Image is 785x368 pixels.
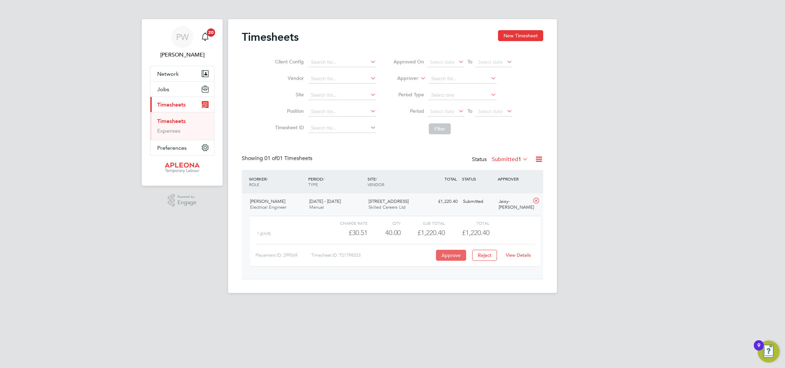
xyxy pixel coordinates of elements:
[311,250,434,261] div: Timesheet ID: TS1798333
[250,204,286,210] span: Electrical Engineer
[478,108,503,114] span: Select date
[309,204,324,210] span: Manual
[142,19,223,186] nav: Main navigation
[157,145,187,151] span: Preferences
[429,90,496,100] input: Select one
[309,90,376,100] input: Search for...
[273,59,304,65] label: Client Config
[367,219,401,227] div: QTY
[506,252,531,258] a: View Details
[273,75,304,81] label: Vendor
[366,173,425,191] div: SITE
[393,108,424,114] label: Period
[445,219,489,227] div: Total
[177,194,197,200] span: Powered by
[309,198,341,204] span: [DATE] - [DATE]
[393,91,424,98] label: Period Type
[369,198,409,204] span: [STREET_ADDRESS]
[273,108,304,114] label: Position
[150,26,214,59] a: PW[PERSON_NAME]
[247,173,307,191] div: WORKER
[367,227,401,238] div: 40.00
[518,156,521,163] span: 1
[369,204,406,210] span: Skilled Careers Ltd
[429,123,451,134] button: Filter
[307,173,366,191] div: PERIOD
[323,219,367,227] div: Charge rate
[472,155,529,164] div: Status
[250,198,285,204] span: [PERSON_NAME]
[157,127,180,134] a: Expenses
[430,108,454,114] span: Select date
[242,30,299,44] h2: Timesheets
[309,107,376,116] input: Search for...
[757,345,760,354] div: 9
[157,71,179,77] span: Network
[393,59,424,65] label: Approved On
[150,140,214,155] button: Preferences
[401,227,445,238] div: £1,220.40
[308,182,318,187] span: TYPE
[157,118,186,124] a: Timesheets
[150,51,214,59] span: Phil Waite
[157,86,169,93] span: Jobs
[264,155,312,162] span: 01 Timesheets
[150,66,214,81] button: Network
[176,33,189,41] span: PW
[401,219,445,227] div: Sub Total
[157,101,186,108] span: Timesheets
[150,112,214,140] div: Timesheets
[425,196,460,207] div: £1,220.40
[264,155,277,162] span: 01 of
[273,124,304,131] label: Timesheet ID
[492,156,528,163] label: Submitted
[478,59,503,65] span: Select date
[168,194,197,207] a: Powered byEngage
[429,74,496,84] input: Search for...
[323,176,324,182] span: /
[445,176,457,182] span: TOTAL
[460,173,496,185] div: STATUS
[242,155,314,162] div: Showing
[249,182,259,187] span: ROLE
[465,57,474,66] span: To
[323,227,367,238] div: £30.51
[266,176,268,182] span: /
[256,250,311,261] div: Placement ID: 299569
[257,231,271,236] span: 1 (£/HR)
[436,250,466,261] button: Approve
[376,176,377,182] span: /
[150,162,214,173] a: Go to home page
[198,26,212,48] a: 20
[150,97,214,112] button: Timesheets
[460,196,496,207] div: Submitted
[758,341,780,363] button: Open Resource Center, 9 new notifications
[498,30,543,41] button: New Timesheet
[273,91,304,98] label: Site
[462,229,489,237] span: £1,220.40
[496,173,532,185] div: APPROVER
[367,182,384,187] span: VENDOR
[309,74,376,84] input: Search for...
[309,58,376,67] input: Search for...
[165,162,200,173] img: apleona-logo-retina.png
[465,107,474,115] span: To
[496,196,532,213] div: Jaisy-[PERSON_NAME]
[309,123,376,133] input: Search for...
[430,59,454,65] span: Select date
[387,75,418,82] label: Approver
[472,250,497,261] button: Reject
[207,28,215,37] span: 20
[150,82,214,97] button: Jobs
[177,200,197,206] span: Engage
